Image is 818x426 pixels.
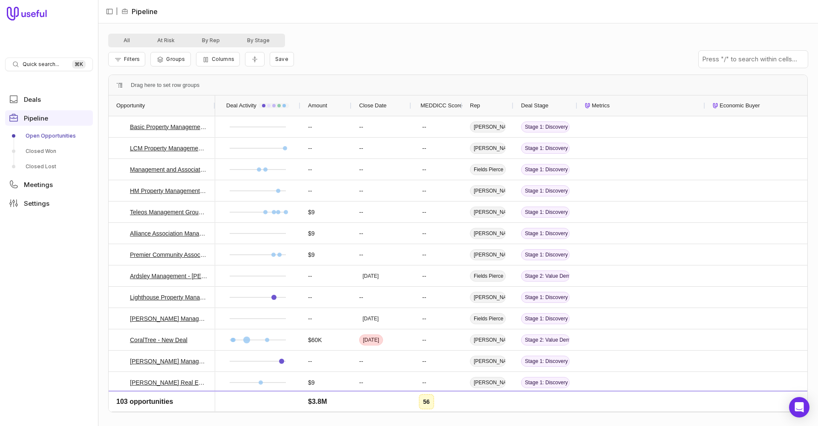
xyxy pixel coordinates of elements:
span: Stage 2: Value Demonstration [521,334,570,345]
button: Create a new saved view [270,52,294,66]
div: Metrics [585,95,697,116]
div: -- [351,201,411,222]
div: Pipeline submenu [5,129,93,173]
a: Settings [5,196,93,211]
button: Group Pipeline [150,52,190,66]
a: CoralTree - New Deal [130,335,187,345]
div: -- [351,244,411,265]
div: -- [419,291,429,304]
div: -- [419,120,429,134]
span: Save [275,56,288,62]
span: [PERSON_NAME] [470,249,506,260]
div: -- [351,287,411,308]
span: -- [308,314,312,324]
span: Settings [24,200,49,207]
div: MEDDICC Score [419,95,455,116]
span: -- [308,292,312,302]
span: Stage 1: Discovery [521,377,570,388]
button: Filter Pipeline [108,52,145,66]
span: Stage 1: Discovery [521,292,570,303]
a: [PERSON_NAME] Real Estate & Property Management Deal [130,377,207,388]
div: -- [351,116,411,137]
a: Closed Won [5,144,93,158]
div: -- [419,397,429,411]
span: -- [308,271,312,281]
span: Stage 1: Discovery [521,164,570,175]
li: Pipeline [121,6,158,17]
span: Fields Pierce [470,271,506,282]
a: Lighthouse Property Management, Ltd - New Deal [130,292,207,302]
input: Press "/" to search within cells... [699,51,808,68]
span: $9 [308,228,315,239]
button: Collapse sidebar [103,5,116,18]
span: $9 [308,207,315,217]
span: $9 [308,250,315,260]
span: Pipeline [24,115,48,121]
span: -- [308,356,312,366]
div: -- [351,223,411,244]
span: [PERSON_NAME] [470,356,506,367]
span: Stage 1: Discovery [521,228,570,239]
div: -- [351,159,411,180]
a: Deals [5,92,93,107]
div: -- [419,163,429,176]
time: [DATE] [363,315,379,322]
span: -- [308,143,312,153]
span: [PERSON_NAME] [470,228,506,239]
div: -- [419,248,429,262]
a: Basic Property Management - New Deal [130,122,207,132]
span: Rep [470,101,480,111]
button: All [110,35,144,46]
div: -- [351,138,411,158]
a: LCM Property Management - New Deal [130,143,207,153]
div: Open Intercom Messenger [789,397,809,417]
button: Columns [196,52,240,66]
span: Stage 1: Discovery [521,207,570,218]
div: -- [419,184,429,198]
span: -- [308,164,312,175]
span: Fields Pierce [470,164,506,175]
span: Stage 1: Discovery [521,398,570,409]
a: Open Opportunities [5,129,93,143]
span: Stage 1: Discovery [521,121,570,132]
span: Quick search... [23,61,59,68]
a: HM Property Management Deal [130,186,207,196]
div: -- [419,141,429,155]
button: Collapse all rows [245,52,265,67]
span: Opportunity [116,101,145,111]
span: Stage 1: Discovery [521,249,570,260]
div: -- [351,372,411,393]
span: -- [308,122,312,132]
span: Metrics [592,101,610,111]
span: [PERSON_NAME] [470,207,506,218]
span: Stage 1: Discovery [521,313,570,324]
span: Stage 1: Discovery [521,185,570,196]
div: -- [419,312,429,325]
span: [PERSON_NAME] [470,143,506,154]
div: -- [419,227,429,240]
span: Deal Stage [521,101,548,111]
div: -- [351,351,411,371]
a: Management and Associates - [PERSON_NAME] Deal [130,164,207,175]
a: [PERSON_NAME] Management, Inc. - [PERSON_NAME] Deal [130,314,207,324]
span: Economic Buyer [720,101,760,111]
time: [DATE] [363,273,379,279]
a: Premier Community Association Management (PCAM) Deal [130,250,207,260]
a: [PERSON_NAME] Management - New Deal [130,356,207,366]
div: -- [419,376,429,389]
div: -- [419,333,429,347]
a: Alliance Association Management Deal [130,228,207,239]
button: By Stage [233,35,283,46]
time: [DATE] [363,400,379,407]
a: Pipeline [5,110,93,126]
span: [PERSON_NAME] [470,185,506,196]
span: Filters [124,56,140,62]
span: Fields Pierce [470,313,506,324]
a: Teleos Management Group - [US_STATE] Deal [130,207,207,217]
div: -- [351,180,411,201]
span: Stage 1: Discovery [521,356,570,367]
span: Stage 1: Discovery [521,143,570,154]
span: Stage 2: Value Demonstration [521,271,570,282]
span: MEDDICC Score [421,101,462,111]
div: -- [419,269,429,283]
